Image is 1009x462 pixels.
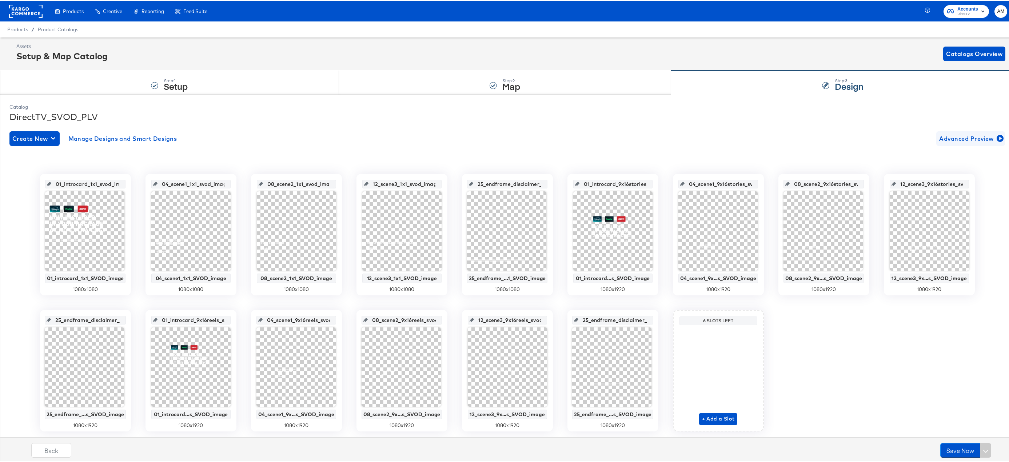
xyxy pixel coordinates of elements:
span: Reporting [141,7,164,13]
div: Setup & Map Catalog [16,49,108,61]
div: 25_endframe_...s_SVOD_image [574,410,652,416]
div: 08_scene2_1x1_SVOD_image [259,274,334,280]
button: AccountsDirecTV [944,4,989,17]
div: 1080 x 1080 [45,285,126,292]
span: AM [997,6,1004,15]
div: 1080 x 1080 [467,285,548,292]
button: Catalogs Overview [943,45,1005,60]
button: Back [31,442,71,457]
div: 1080 x 1920 [783,285,864,292]
button: Advanced Preview [936,130,1005,145]
div: 25_endframe_...1_SVOD_image [469,274,546,280]
span: Manage Designs and Smart Designs [68,132,177,143]
div: 04_scene1_9x...s_SVOD_image [680,274,756,280]
span: Advanced Preview [939,132,1002,143]
div: 1080 x 1920 [151,421,231,428]
div: 1080 x 1920 [890,285,969,292]
div: Catalog [9,103,1005,109]
span: Creative [103,7,122,13]
span: DirecTV [957,10,978,16]
span: Create New [12,132,57,143]
div: Step: 2 [502,77,520,82]
div: 1080 x 1920 [256,421,336,428]
div: 1080 x 1080 [151,285,231,292]
div: 25_endframe_...s_SVOD_image [47,410,124,416]
div: 1080 x 1920 [468,421,547,428]
div: 1080 x 1920 [45,421,126,428]
button: Save Now [940,442,980,457]
div: 12_scene3_9x...s_SVOD_image [892,274,967,280]
div: 01_introcard_1x1_SVOD_image [47,274,124,280]
button: + Add a Slot [699,412,738,424]
div: 1080 x 1080 [362,285,442,292]
button: AM [994,4,1007,17]
div: 1080 x 1920 [678,285,758,292]
strong: Setup [164,79,188,91]
div: 01_introcard...s_SVOD_image [575,274,651,280]
a: Product Catalogs [38,25,78,31]
div: 1080 x 1080 [257,285,336,292]
span: Catalogs Overview [946,48,1002,58]
span: Products [63,7,84,13]
div: 1080 x 1920 [572,421,654,428]
div: Step: 3 [835,77,864,82]
div: Assets [16,42,108,49]
button: Create New [9,130,60,145]
span: Feed Suite [183,7,207,13]
span: Accounts [957,4,978,12]
span: / [28,25,38,31]
button: Manage Designs and Smart Designs [65,130,180,145]
strong: Design [835,79,864,91]
div: Step: 1 [164,77,188,82]
div: 08_scene2_9x...s_SVOD_image [363,410,440,416]
span: Products [7,25,28,31]
div: 12_scene3_1x1_SVOD_image [364,274,440,280]
span: + Add a Slot [702,413,735,422]
div: 6 Slots Left [681,317,755,323]
div: DirectTV_SVOD_PLV [9,109,1005,122]
strong: Map [502,79,520,91]
div: 1080 x 1920 [362,421,442,428]
div: 04_scene1_1x1_SVOD_image [153,274,229,280]
div: 08_scene2_9x...s_SVOD_image [785,274,862,280]
div: 01_introcard...s_SVOD_image [153,410,229,416]
div: 04_scene1_9x...s_SVOD_image [258,410,334,416]
div: 12_scene3_9x...s_SVOD_image [470,410,545,416]
div: 1080 x 1920 [573,285,653,292]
